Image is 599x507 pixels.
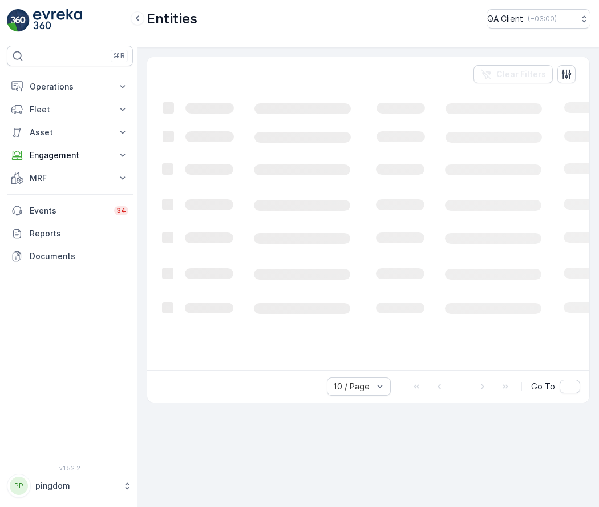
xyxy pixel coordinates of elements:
p: pingdom [35,480,117,492]
button: MRF [7,167,133,190]
p: MRF [30,172,110,184]
div: PP [10,477,28,495]
p: QA Client [487,13,523,25]
button: PPpingdom [7,474,133,498]
span: v 1.52.2 [7,465,133,472]
button: Clear Filters [473,65,553,83]
button: Fleet [7,98,133,121]
img: logo [7,9,30,32]
a: Reports [7,222,133,245]
p: Documents [30,251,128,262]
span: Go To [531,381,555,392]
p: Asset [30,127,110,138]
p: Operations [30,81,110,92]
a: Documents [7,245,133,268]
p: 34 [116,206,126,215]
p: Engagement [30,150,110,161]
a: Events34 [7,199,133,222]
button: Operations [7,75,133,98]
p: Events [30,205,107,216]
button: Engagement [7,144,133,167]
p: ⌘B [114,51,125,61]
button: Asset [7,121,133,144]
p: Reports [30,228,128,239]
button: QA Client(+03:00) [487,9,590,29]
img: logo_light-DOdMpM7g.png [33,9,82,32]
p: Fleet [30,104,110,115]
p: Entities [147,10,197,28]
p: Clear Filters [496,69,546,80]
p: ( +03:00 ) [528,14,557,23]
